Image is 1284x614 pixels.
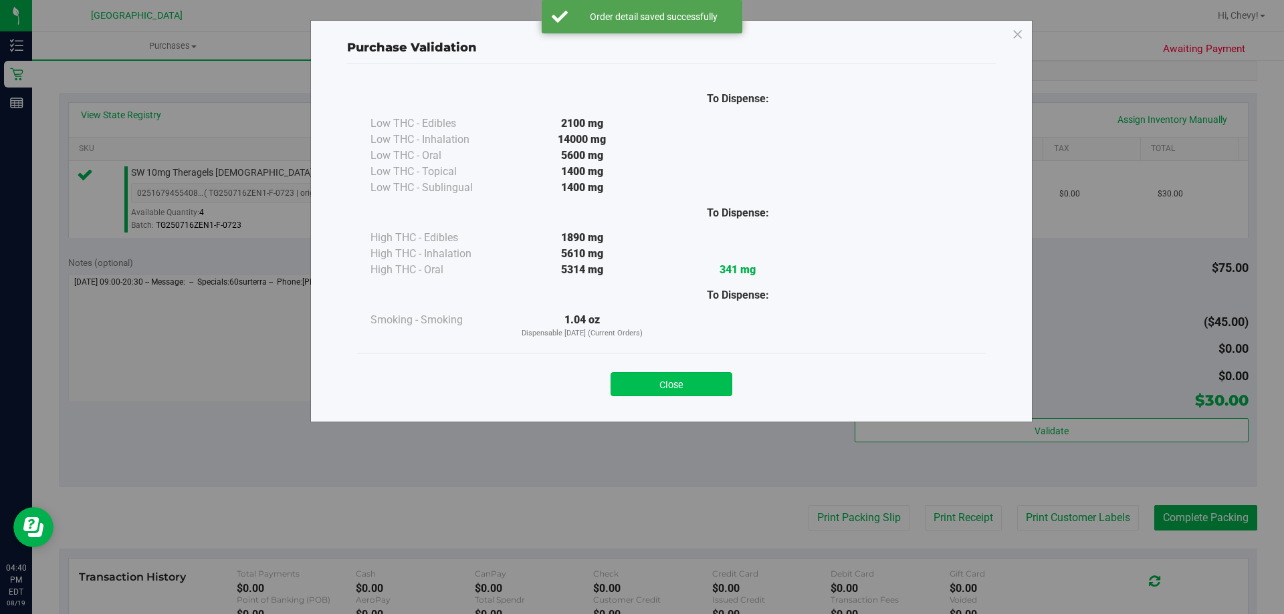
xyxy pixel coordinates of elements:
div: 1.04 oz [504,312,660,339]
div: Low THC - Oral [370,148,504,164]
div: 5600 mg [504,148,660,164]
div: 14000 mg [504,132,660,148]
div: 5610 mg [504,246,660,262]
span: Purchase Validation [347,40,477,55]
strong: 341 mg [720,263,756,276]
iframe: Resource center [13,507,53,547]
div: Low THC - Sublingual [370,180,504,196]
div: High THC - Oral [370,262,504,278]
div: Low THC - Topical [370,164,504,180]
div: Order detail saved successfully [575,10,732,23]
div: High THC - Edibles [370,230,504,246]
div: To Dispense: [660,287,816,303]
div: 2100 mg [504,116,660,132]
p: Dispensable [DATE] (Current Orders) [504,328,660,339]
div: Low THC - Inhalation [370,132,504,148]
div: Low THC - Edibles [370,116,504,132]
div: High THC - Inhalation [370,246,504,262]
div: To Dispense: [660,205,816,221]
div: 1400 mg [504,180,660,196]
div: To Dispense: [660,91,816,107]
button: Close [611,372,732,396]
div: 1400 mg [504,164,660,180]
div: 5314 mg [504,262,660,278]
div: Smoking - Smoking [370,312,504,328]
div: 1890 mg [504,230,660,246]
